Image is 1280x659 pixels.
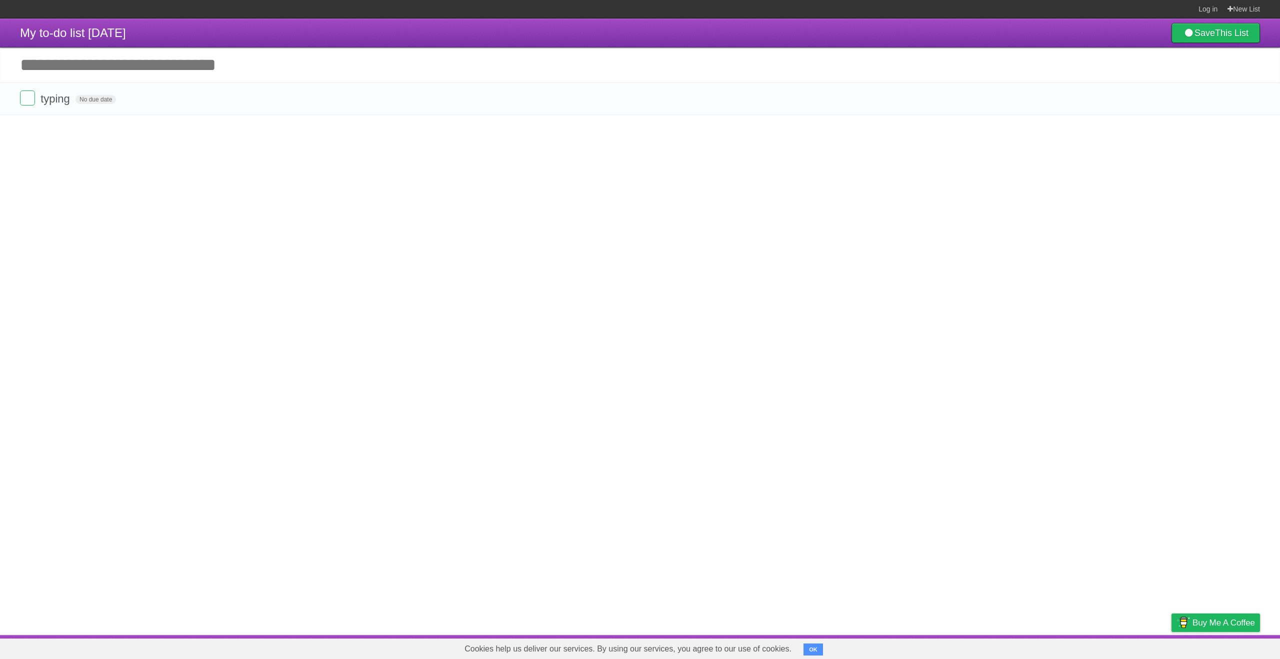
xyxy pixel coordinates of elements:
a: Privacy [1158,637,1184,656]
span: typing [40,92,72,105]
a: Suggest a feature [1197,637,1260,656]
a: SaveThis List [1171,23,1260,43]
a: Terms [1124,637,1146,656]
a: About [1038,637,1059,656]
a: Buy me a coffee [1171,613,1260,632]
img: Buy me a coffee [1176,614,1190,631]
label: Done [20,90,35,105]
button: OK [803,643,823,655]
span: No due date [75,95,116,104]
span: Cookies help us deliver our services. By using our services, you agree to our use of cookies. [454,639,801,659]
a: Developers [1071,637,1112,656]
span: Buy me a coffee [1192,614,1255,631]
b: This List [1215,28,1248,38]
span: My to-do list [DATE] [20,26,126,39]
